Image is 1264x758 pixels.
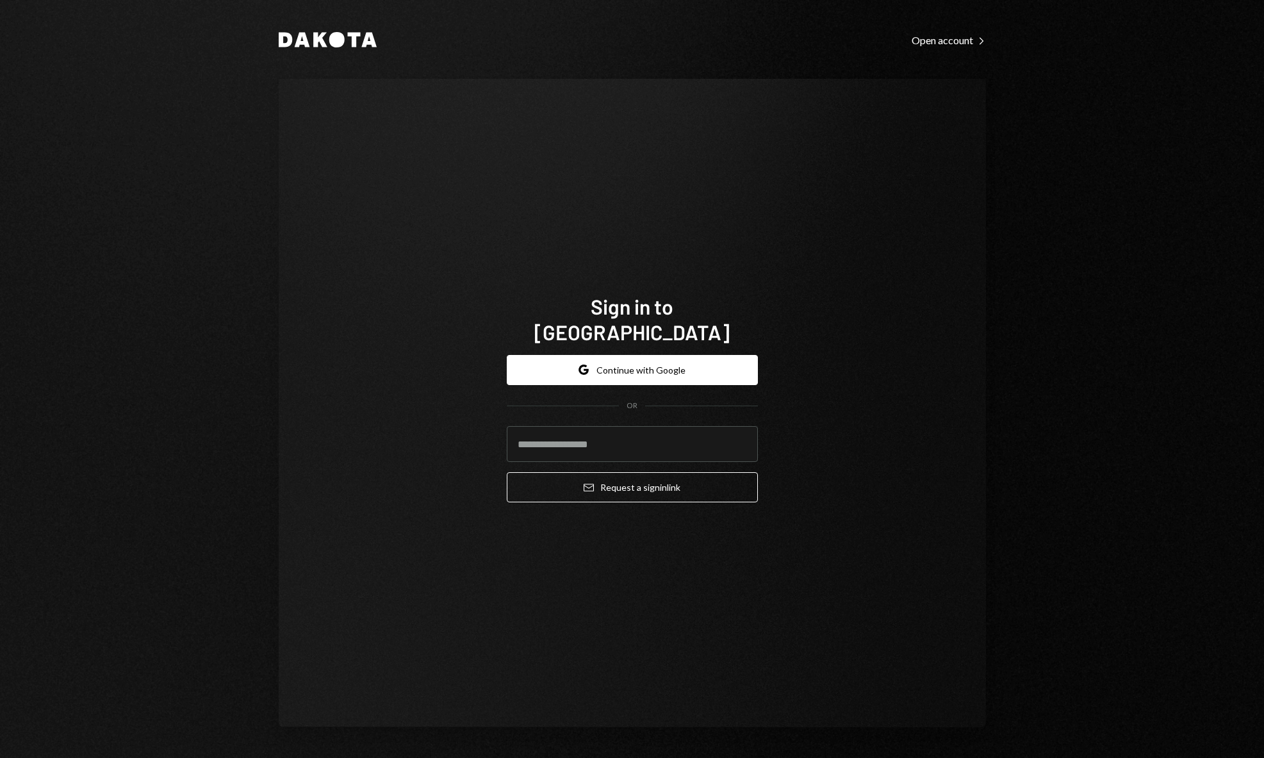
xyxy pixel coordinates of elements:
[912,34,986,47] div: Open account
[507,293,758,345] h1: Sign in to [GEOGRAPHIC_DATA]
[627,400,637,411] div: OR
[912,33,986,47] a: Open account
[507,355,758,385] button: Continue with Google
[507,472,758,502] button: Request a signinlink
